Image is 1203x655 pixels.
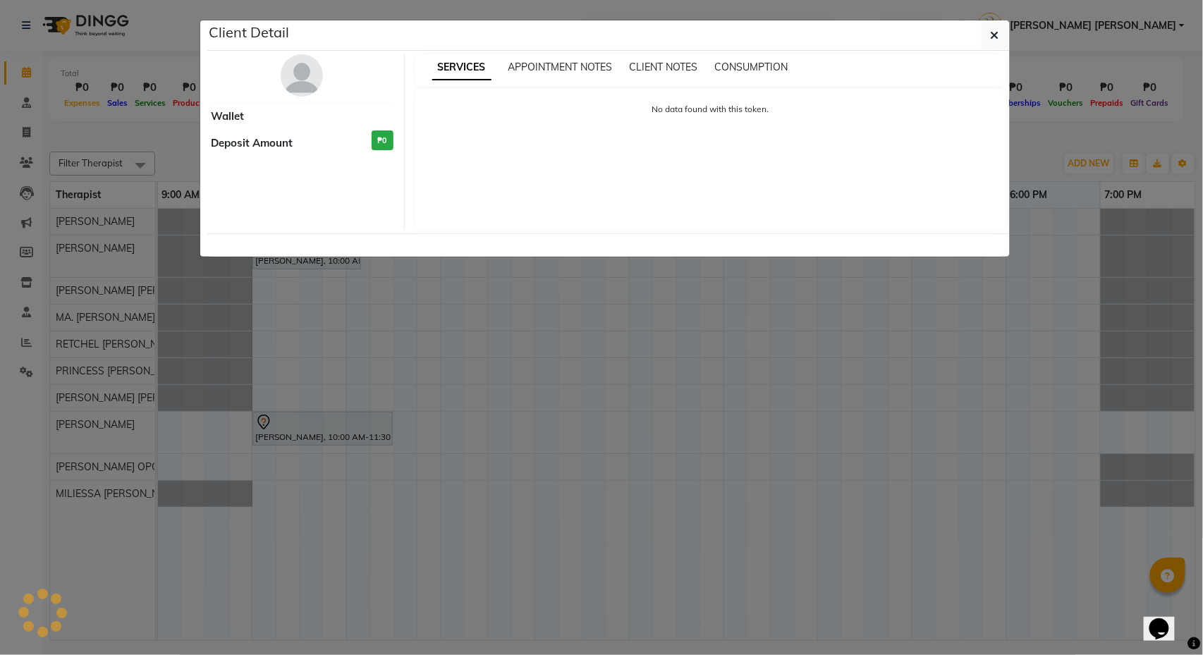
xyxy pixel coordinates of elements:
span: CONSUMPTION [715,61,788,73]
span: APPOINTMENT NOTES [508,61,613,73]
h5: Client Detail [209,22,289,43]
iframe: chat widget [1144,599,1189,641]
span: Deposit Amount [211,135,293,152]
span: CLIENT NOTES [630,61,698,73]
span: SERVICES [432,55,491,80]
span: Wallet [211,109,244,125]
h3: ₱0 [372,130,393,151]
img: avatar [281,54,323,97]
p: No data found with this token. [429,103,993,116]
